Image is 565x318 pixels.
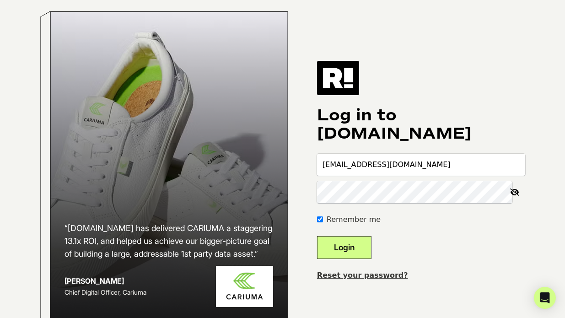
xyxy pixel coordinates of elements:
[317,61,359,95] img: Retention.com
[317,154,525,176] input: Email
[216,266,273,307] img: Cariuma
[534,287,556,309] div: Open Intercom Messenger
[496,187,507,198] keeper-lock: Open Keeper Popup
[317,271,408,280] a: Reset your password?
[65,222,273,260] h2: “[DOMAIN_NAME] has delivered CARIUMA a staggering 13.1x ROI, and helped us achieve our bigger-pic...
[317,106,525,143] h1: Log in to [DOMAIN_NAME]
[65,276,124,286] strong: [PERSON_NAME]
[327,214,381,225] label: Remember me
[317,236,371,259] button: Login
[65,288,146,296] span: Chief Digital Officer, Cariuma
